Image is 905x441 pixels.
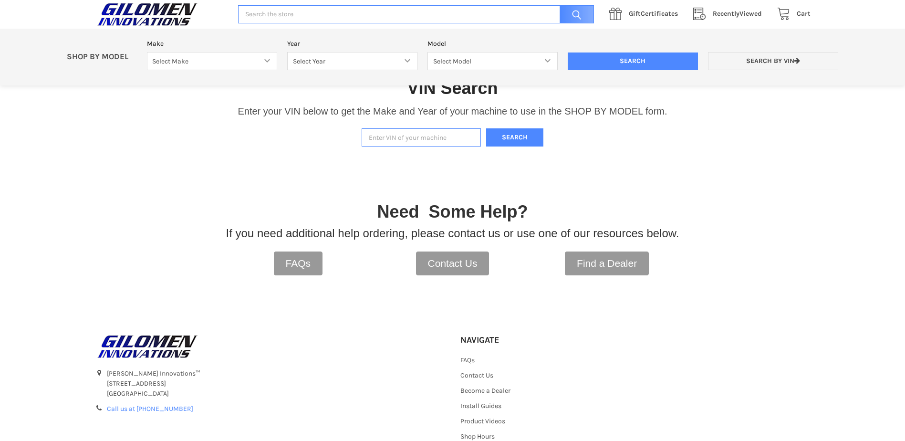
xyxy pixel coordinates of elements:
p: Need Some Help? [377,199,528,225]
input: Search [555,5,594,24]
a: Contact Us [460,371,493,379]
a: FAQs [460,356,475,364]
label: Model [427,39,558,49]
label: Make [147,39,277,49]
a: Become a Dealer [460,387,510,395]
a: GILOMEN INNOVATIONS [95,2,228,26]
span: Cart [797,10,811,18]
a: Cart [772,8,811,20]
span: Gift [629,10,641,18]
span: Viewed [713,10,762,18]
a: Product Videos [460,417,505,425]
img: GILOMEN INNOVATIONS [95,335,200,358]
a: Find a Dealer [565,252,649,275]
a: GiftCertificates [604,8,688,20]
a: RecentlyViewed [688,8,772,20]
p: If you need additional help ordering, please contact us or use one of our resources below. [226,225,679,242]
h5: Navigate [460,335,567,346]
button: Search [486,128,543,147]
label: Year [287,39,417,49]
input: Search the store [238,5,594,24]
a: Search by VIN [708,52,838,71]
input: Search [568,52,698,71]
span: Certificates [629,10,678,18]
p: SHOP BY MODEL [62,52,142,62]
a: Call us at [PHONE_NUMBER] [107,405,193,413]
address: [PERSON_NAME] Innovations™ [STREET_ADDRESS] [GEOGRAPHIC_DATA] [107,368,445,399]
h1: VIN Search [407,77,498,99]
img: GILOMEN INNOVATIONS [95,2,200,26]
input: Enter VIN of your machine [362,128,481,147]
a: Shop Hours [460,432,495,441]
a: FAQs [274,252,323,275]
a: GILOMEN INNOVATIONS [95,335,445,358]
a: Contact Us [416,252,489,275]
span: Recently [713,10,739,18]
a: Install Guides [460,402,501,410]
p: Enter your VIN below to get the Make and Year of your machine to use in the SHOP BY MODEL form. [238,104,667,118]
